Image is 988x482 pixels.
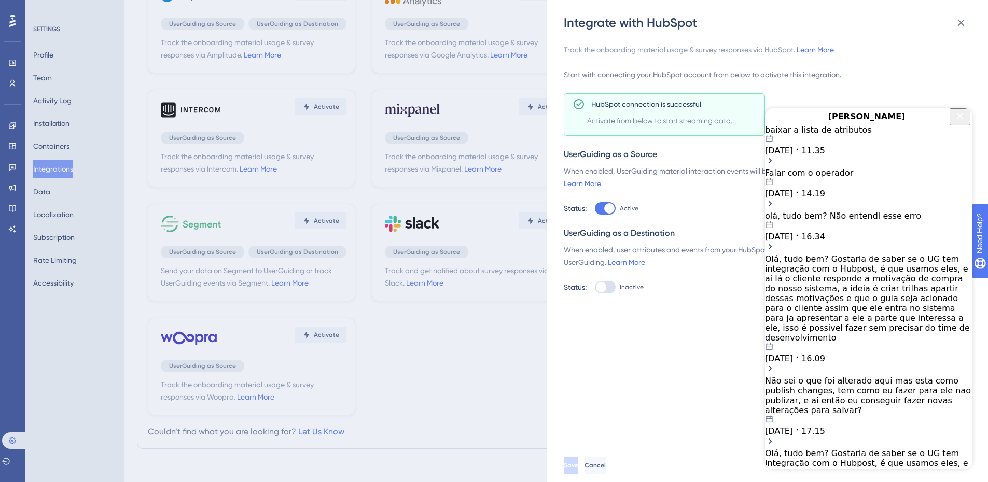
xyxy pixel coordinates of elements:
[564,165,870,190] div: When enabled, UserGuiding material interaction events will be streamed into HubSpot.
[564,202,587,215] div: Status:
[765,108,972,469] iframe: UserGuiding AI Assistant
[797,46,834,54] a: Learn More
[591,98,701,110] span: HubSpot connection is successful
[585,461,606,470] span: Cancel
[564,457,578,474] button: Save
[620,204,638,212] span: Active
[564,148,965,161] div: UserGuiding as a Source
[564,244,870,268] div: When enabled, user attributes and events from your HubSpot account will be streamed into UserGuid...
[620,283,644,291] span: Inactive
[564,179,601,188] a: Learn More
[608,258,645,266] a: Learn More
[585,457,606,474] button: Cancel
[564,68,965,81] div: Start with connecting your HubSpot account from below to activate this integration.
[564,44,965,56] div: Track the onboarding material usage & survey responses via HubSpot.
[24,3,65,15] span: Need Help?
[564,461,578,470] span: Save
[564,15,973,31] div: Integrate with HubSpot
[587,115,760,127] span: Activate from below to start streaming data.
[564,227,965,239] div: UserGuiding as a Destination
[564,281,587,293] div: Status:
